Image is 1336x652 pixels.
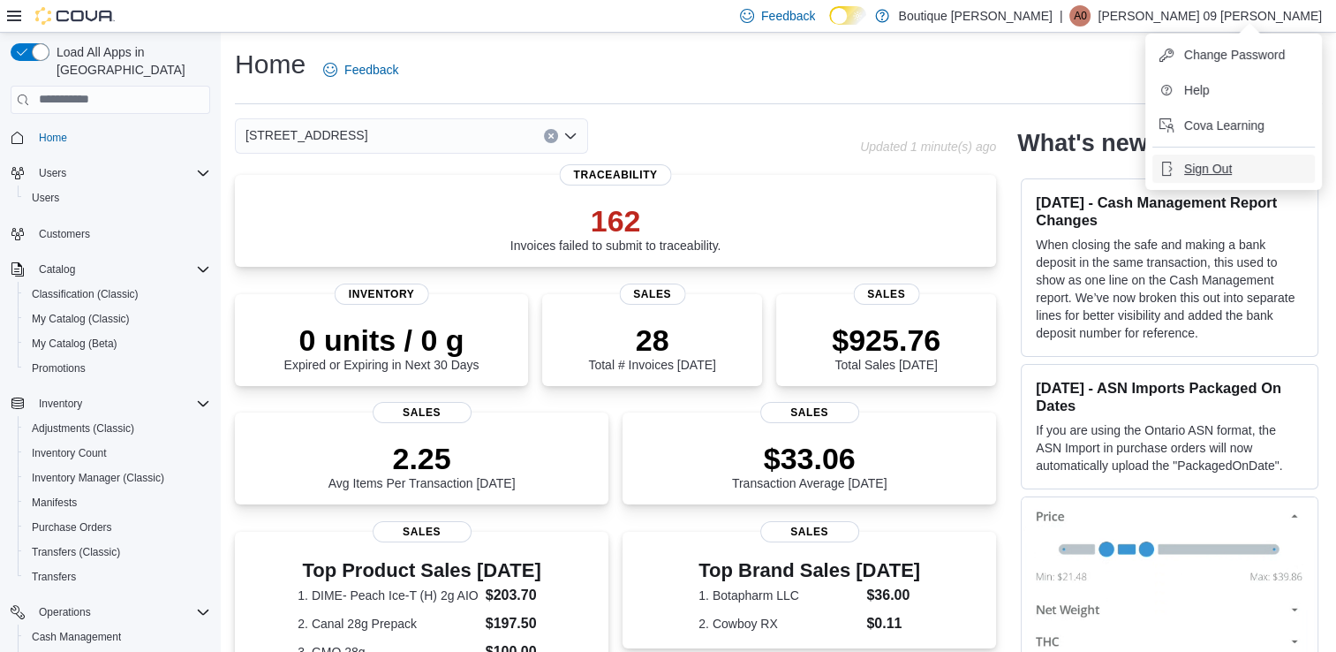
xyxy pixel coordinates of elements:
[32,126,210,148] span: Home
[344,61,398,79] span: Feedback
[32,520,112,534] span: Purchase Orders
[18,490,217,515] button: Manifests
[1098,5,1322,27] p: [PERSON_NAME] 09 [PERSON_NAME]
[732,441,887,490] div: Transaction Average [DATE]
[1184,117,1264,134] span: Cova Learning
[732,441,887,476] p: $33.06
[1036,193,1303,229] h3: [DATE] - Cash Management Report Changes
[328,441,516,490] div: Avg Items Per Transaction [DATE]
[25,443,114,464] a: Inventory Count
[32,421,134,436] span: Adjustments (Classic)
[18,416,217,441] button: Adjustments (Classic)
[39,605,91,619] span: Operations
[25,566,83,588] a: Transfers
[1184,160,1232,178] span: Sign Out
[25,626,210,648] span: Cash Management
[25,418,210,439] span: Adjustments (Classic)
[25,308,137,330] a: My Catalog (Classic)
[25,333,125,354] a: My Catalog (Beta)
[25,626,128,648] a: Cash Management
[32,630,121,644] span: Cash Management
[32,602,98,623] button: Operations
[18,186,217,210] button: Users
[898,5,1052,27] p: Boutique [PERSON_NAME]
[560,164,672,186] span: Traceability
[18,466,217,490] button: Inventory Manager (Classic)
[18,331,217,356] button: My Catalog (Beta)
[25,284,210,305] span: Classification (Classic)
[32,127,74,148] a: Home
[486,613,546,634] dd: $197.50
[39,166,66,180] span: Users
[544,129,558,143] button: Clear input
[39,131,67,145] span: Home
[25,187,210,208] span: Users
[32,337,117,351] span: My Catalog (Beta)
[32,287,139,301] span: Classification (Classic)
[39,397,82,411] span: Inventory
[1152,111,1315,140] button: Cova Learning
[25,358,210,379] span: Promotions
[32,570,76,584] span: Transfers
[373,402,472,423] span: Sales
[32,223,210,245] span: Customers
[829,6,866,25] input: Dark Mode
[32,361,86,375] span: Promotions
[1152,41,1315,69] button: Change Password
[25,358,93,379] a: Promotions
[829,25,830,26] span: Dark Mode
[25,542,127,563] a: Transfers (Classic)
[25,542,210,563] span: Transfers (Classic)
[4,600,217,625] button: Operations
[328,441,516,476] p: 2.25
[32,602,210,623] span: Operations
[18,565,217,589] button: Transfers
[32,545,120,559] span: Transfers (Classic)
[853,284,919,305] span: Sales
[18,356,217,381] button: Promotions
[18,282,217,307] button: Classification (Classic)
[25,467,210,489] span: Inventory Manager (Classic)
[32,393,210,414] span: Inventory
[761,7,815,25] span: Feedback
[25,566,210,588] span: Transfers
[298,560,546,581] h3: Top Product Sales [DATE]
[1036,379,1303,414] h3: [DATE] - ASN Imports Packaged On Dates
[245,125,367,146] span: [STREET_ADDRESS]
[760,402,859,423] span: Sales
[4,161,217,186] button: Users
[760,521,859,542] span: Sales
[25,284,146,305] a: Classification (Classic)
[25,187,66,208] a: Users
[25,517,119,538] a: Purchase Orders
[866,613,920,634] dd: $0.11
[32,446,107,460] span: Inventory Count
[4,257,217,282] button: Catalog
[25,467,171,489] a: Inventory Manager (Classic)
[698,587,859,604] dt: 1. Botapharm LLC
[1184,81,1210,99] span: Help
[698,560,920,581] h3: Top Brand Sales [DATE]
[316,52,405,87] a: Feedback
[510,203,721,239] p: 162
[32,224,97,245] a: Customers
[284,322,479,358] p: 0 units / 0 g
[18,540,217,565] button: Transfers (Classic)
[32,259,210,280] span: Catalog
[1069,5,1091,27] div: Angelica 09 Ruelas
[373,521,472,542] span: Sales
[1036,421,1303,474] p: If you are using the Ontario ASN format, the ASN Import in purchase orders will now automatically...
[32,191,59,205] span: Users
[4,221,217,246] button: Customers
[32,312,130,326] span: My Catalog (Classic)
[1074,5,1087,27] span: A0
[49,43,210,79] span: Load All Apps in [GEOGRAPHIC_DATA]
[25,492,84,513] a: Manifests
[25,308,210,330] span: My Catalog (Classic)
[32,163,210,184] span: Users
[25,443,210,464] span: Inventory Count
[25,517,210,538] span: Purchase Orders
[25,333,210,354] span: My Catalog (Beta)
[39,227,90,241] span: Customers
[18,515,217,540] button: Purchase Orders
